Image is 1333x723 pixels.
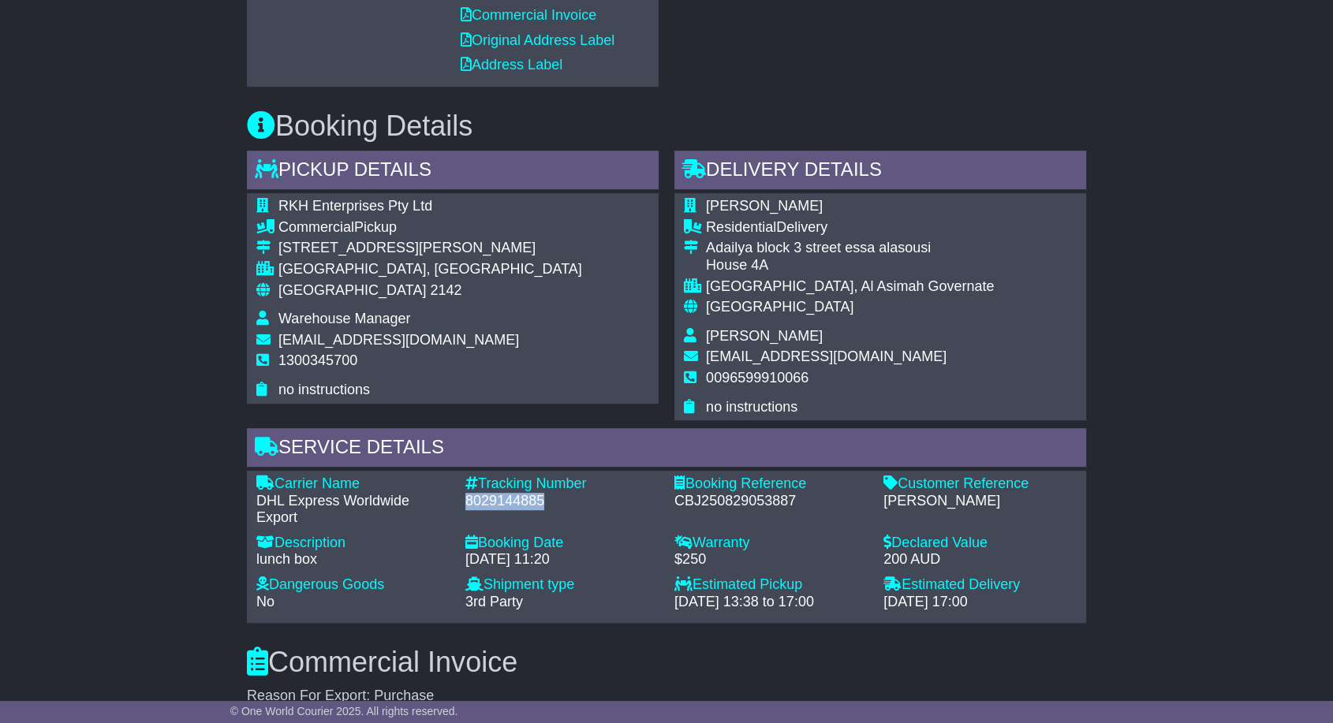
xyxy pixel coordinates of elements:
div: DHL Express Worldwide Export [256,493,450,527]
div: Declared Value [883,535,1077,552]
a: Address Label [461,57,562,73]
span: 2142 [430,282,461,298]
h3: Commercial Invoice [247,647,1086,678]
span: 0096599910066 [706,370,808,386]
div: Description [256,535,450,552]
a: Commercial Invoice [461,7,596,23]
div: 8029144885 [465,493,659,510]
div: [DATE] 13:38 to 17:00 [674,594,868,611]
span: RKH Enterprises Pty Ltd [278,198,432,214]
div: House 4A [706,257,994,274]
div: Warranty [674,535,868,552]
span: No [256,594,274,609]
div: [GEOGRAPHIC_DATA], [GEOGRAPHIC_DATA] [278,261,582,278]
div: Booking Reference [674,475,868,493]
span: Commercial [278,219,354,235]
div: Reason For Export: Purchase [247,688,1086,705]
span: [GEOGRAPHIC_DATA] [706,299,853,315]
div: [GEOGRAPHIC_DATA], Al Asimah Governate [706,278,994,296]
div: Dangerous Goods [256,576,450,594]
span: 1300345700 [278,352,357,368]
span: [PERSON_NAME] [706,328,823,344]
div: Delivery Details [674,151,1086,193]
div: CBJ250829053887 [674,493,868,510]
div: Customer Reference [883,475,1077,493]
div: $250 [674,551,868,568]
span: no instructions [278,382,370,397]
span: [PERSON_NAME] [706,198,823,214]
div: [PERSON_NAME] [883,493,1077,510]
div: Estimated Pickup [674,576,868,594]
div: Adailya block 3 street essa alasousi [706,240,994,257]
span: no instructions [706,399,797,415]
div: Delivery [706,219,994,237]
div: [STREET_ADDRESS][PERSON_NAME] [278,240,582,257]
div: Carrier Name [256,475,450,493]
a: Original Address Label [461,32,614,48]
span: [EMAIL_ADDRESS][DOMAIN_NAME] [706,348,947,364]
span: Warehouse Manager [278,311,410,326]
div: Pickup Details [247,151,659,193]
div: 200 AUD [883,551,1077,568]
span: © One World Courier 2025. All rights reserved. [230,705,458,717]
div: Estimated Delivery [883,576,1077,594]
span: [GEOGRAPHIC_DATA] [278,282,426,298]
div: [DATE] 17:00 [883,594,1077,611]
div: lunch box [256,551,450,568]
h3: Booking Details [247,110,1086,142]
div: Booking Date [465,535,659,552]
div: Tracking Number [465,475,659,493]
div: [DATE] 11:20 [465,551,659,568]
span: [EMAIL_ADDRESS][DOMAIN_NAME] [278,332,519,348]
div: Service Details [247,428,1086,471]
div: Pickup [278,219,582,237]
span: 3rd Party [465,594,523,609]
span: Residential [706,219,776,235]
div: Shipment type [465,576,659,594]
